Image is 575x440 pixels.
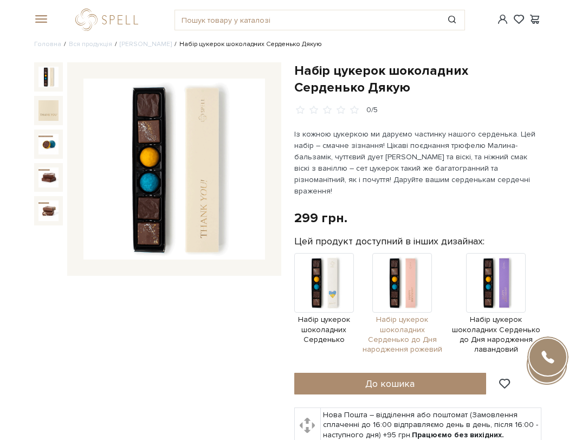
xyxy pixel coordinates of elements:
[451,278,541,354] a: Набір цукерок шоколадних Серденько до Дня народження лавандовий
[412,430,504,439] b: Працюємо без вихідних.
[38,67,59,87] img: Набір цукерок шоколадних Серденько Дякую
[294,128,541,197] p: Із кожною цукеркою ми даруємо частинку нашого серденька. Цей набір – смачне зізнання! Цікаві поєд...
[294,253,354,313] img: Продукт
[451,315,541,354] span: Набір цукерок шоколадних Серденько до Дня народження лавандовий
[172,40,322,49] li: Набір цукерок шоколадних Серденько Дякую
[38,100,59,121] img: Набір цукерок шоколадних Серденько Дякую
[294,373,487,394] button: До кошика
[466,253,526,313] img: Продукт
[372,253,432,313] img: Продукт
[38,134,59,154] img: Набір цукерок шоколадних Серденько Дякую
[120,40,172,48] a: [PERSON_NAME]
[294,62,541,96] h1: Набір цукерок шоколадних Серденько Дякую
[34,40,61,48] a: Головна
[69,40,112,48] a: Вся продукція
[294,235,484,248] label: Цей продукт доступний в інших дизайнах:
[83,79,264,260] img: Набір цукерок шоколадних Серденько Дякую
[359,278,445,354] a: Набір цукерок шоколадних Серденько до Дня народження рожевий
[175,10,440,30] input: Пошук товару у каталозі
[294,315,354,345] span: Набір цукерок шоколадних Серденько
[38,200,59,221] img: Набір цукерок шоколадних Серденько Дякую
[38,167,59,188] img: Набір цукерок шоколадних Серденько Дякую
[365,378,415,390] span: До кошика
[359,315,445,354] span: Набір цукерок шоколадних Серденько до Дня народження рожевий
[294,278,354,345] a: Набір цукерок шоколадних Серденько
[294,210,347,227] div: 299 грн.
[366,105,378,115] div: 0/5
[75,9,143,31] a: logo
[440,10,464,30] button: Пошук товару у каталозі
